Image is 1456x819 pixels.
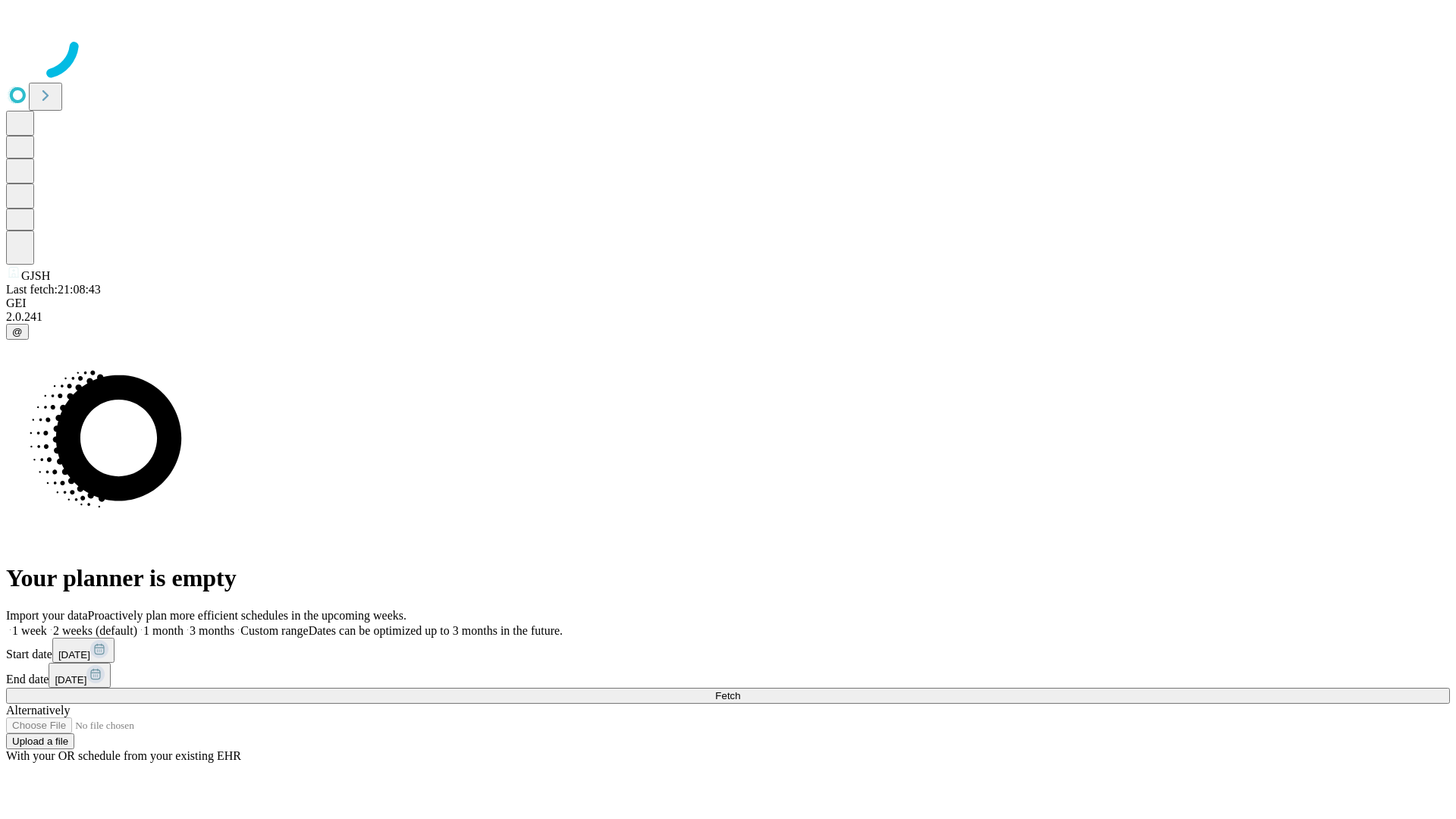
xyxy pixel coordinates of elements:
[6,663,1450,688] div: End date
[309,624,563,637] span: Dates can be optimized up to 3 months in the future.
[12,326,23,337] span: @
[55,674,86,686] span: [DATE]
[240,624,308,637] span: Custom range
[6,310,1450,324] div: 2.0.241
[715,690,740,701] span: Fetch
[6,297,1450,310] div: GEI
[6,283,101,296] span: Last fetch: 21:08:43
[12,624,47,637] span: 1 week
[6,609,88,622] span: Import your data
[6,749,241,762] span: With your OR schedule from your existing EHR
[53,624,137,637] span: 2 weeks (default)
[21,269,50,282] span: GJSH
[58,649,90,661] span: [DATE]
[6,688,1450,704] button: Fetch
[49,663,111,688] button: [DATE]
[6,733,74,749] button: Upload a file
[190,624,234,637] span: 3 months
[6,638,1450,663] div: Start date
[6,704,70,717] span: Alternatively
[6,324,29,340] button: @
[52,638,115,663] button: [DATE]
[143,624,184,637] span: 1 month
[6,564,1450,592] h1: Your planner is empty
[88,609,406,622] span: Proactively plan more efficient schedules in the upcoming weeks.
